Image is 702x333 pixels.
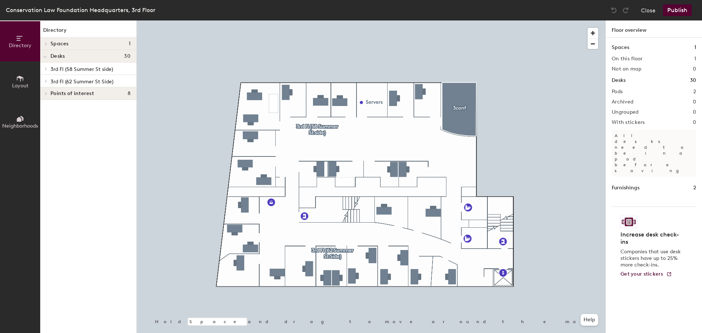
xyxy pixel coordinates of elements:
h2: 1 [694,56,696,62]
span: Layout [12,83,29,89]
h2: Pods [612,89,623,95]
span: Spaces [50,41,69,47]
img: Redo [622,7,629,14]
span: 30 [124,53,131,59]
h2: 0 [693,120,696,125]
span: 1 [129,41,131,47]
h1: Desks [612,76,626,84]
span: Directory [9,42,31,49]
button: Publish [663,4,692,16]
h2: 0 [693,66,696,72]
h4: Increase desk check-ins [620,231,683,246]
h1: Directory [40,26,136,38]
h1: 30 [690,76,696,84]
span: 3rd Fl (58 Summer St side) [50,66,113,72]
h2: 0 [693,99,696,105]
p: All desks need to be in a pod before saving [612,130,696,177]
h2: On this floor [612,56,643,62]
h1: 1 [694,43,696,52]
button: Help [581,314,598,326]
h1: 2 [693,184,696,192]
span: Points of interest [50,91,94,97]
p: Companies that use desk stickers have up to 25% more check-ins. [620,249,683,268]
h1: Furnishings [612,184,639,192]
span: Get your stickers [620,271,663,277]
a: Get your stickers [620,271,672,277]
h1: Spaces [612,43,629,52]
div: Conservation Law Foundation Headquarters, 3rd Floor [6,5,155,15]
h1: Floor overview [606,20,702,38]
span: 3rd Fl (62 Summer St Side) [50,79,113,85]
h2: Archived [612,99,633,105]
span: Neighborhoods [2,123,38,129]
button: Close [641,4,656,16]
h2: With stickers [612,120,645,125]
h2: Not on map [612,66,641,72]
span: Desks [50,53,65,59]
h2: 2 [693,89,696,95]
h2: Ungrouped [612,109,639,115]
h2: 0 [693,109,696,115]
img: Sticker logo [620,216,637,228]
img: Undo [610,7,618,14]
span: 8 [128,91,131,97]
